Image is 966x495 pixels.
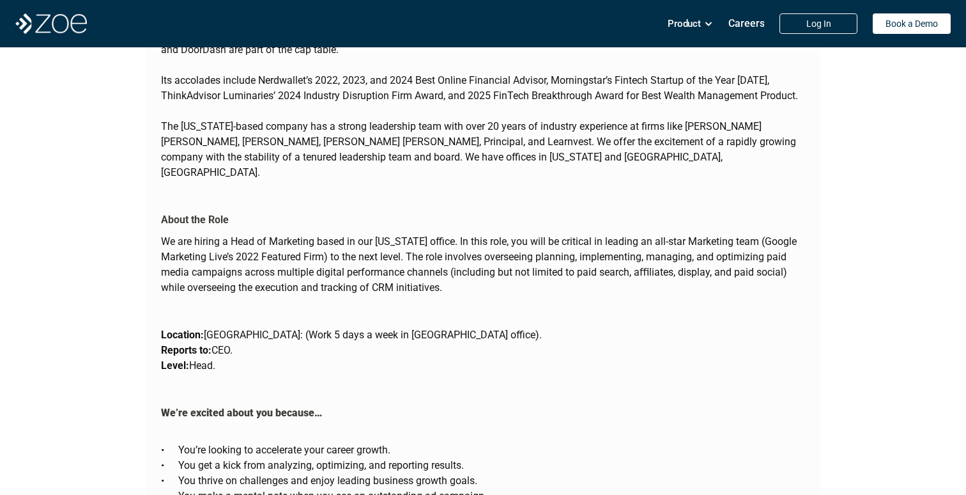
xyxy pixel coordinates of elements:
[161,344,211,356] strong: Reports to:
[161,327,805,343] p: [GEOGRAPHIC_DATA]: (Work 5 days a week in [GEOGRAPHIC_DATA] office).
[806,19,831,29] p: Log In
[885,19,938,29] p: Book a Demo
[178,458,805,473] p: You get a kick from analyzing, optimizing, and reporting results.
[161,358,805,373] p: Head.
[779,13,857,34] a: Log In
[873,13,951,34] a: Book a Demo
[161,212,229,228] p: About the Role
[161,119,805,180] p: The [US_STATE]-based company has a strong leadership team with over 20 years of industry experien...
[178,473,805,489] p: You thrive on challenges and enjoy leading business growth goals.
[161,359,189,372] strong: Level:
[161,73,805,104] p: Its accolades include Nerdwallet’s 2022, 2023, and 2024 Best Online Financial Advisor, Morningsta...
[161,407,322,419] strong: We’re excited about you because…
[728,17,765,29] p: Careers
[161,343,805,358] p: CEO.
[161,329,204,341] strong: Location:
[668,14,701,33] p: Product
[178,443,805,458] p: You’re looking to accelerate your career growth.
[161,234,805,295] p: We are hiring a Head of Marketing based in our [US_STATE] office. In this role, you will be criti...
